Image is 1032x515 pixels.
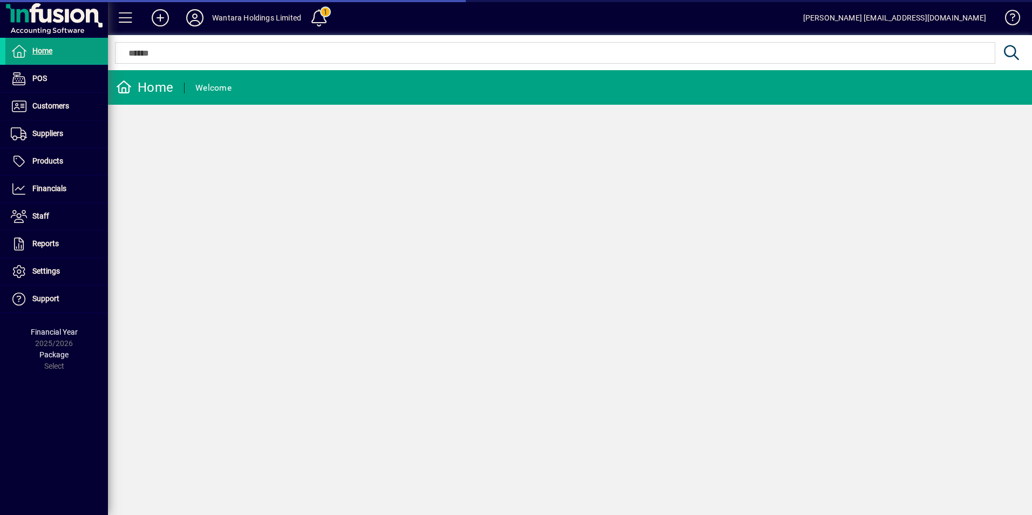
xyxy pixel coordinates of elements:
a: Financials [5,175,108,202]
span: Support [32,294,59,303]
span: Home [32,46,52,55]
span: Financial Year [31,328,78,336]
a: POS [5,65,108,92]
a: Settings [5,258,108,285]
span: Suppliers [32,129,63,138]
div: Wantara Holdings Limited [212,9,301,26]
span: Products [32,157,63,165]
span: Reports [32,239,59,248]
div: [PERSON_NAME] [EMAIL_ADDRESS][DOMAIN_NAME] [803,9,986,26]
button: Profile [178,8,212,28]
div: Welcome [195,79,232,97]
span: Customers [32,101,69,110]
div: Home [116,79,173,96]
button: Add [143,8,178,28]
span: POS [32,74,47,83]
span: Staff [32,212,49,220]
a: Support [5,286,108,313]
span: Financials [32,184,66,193]
a: Staff [5,203,108,230]
span: Package [39,350,69,359]
span: Settings [32,267,60,275]
a: Suppliers [5,120,108,147]
a: Products [5,148,108,175]
a: Knowledge Base [997,2,1019,37]
a: Customers [5,93,108,120]
a: Reports [5,231,108,257]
